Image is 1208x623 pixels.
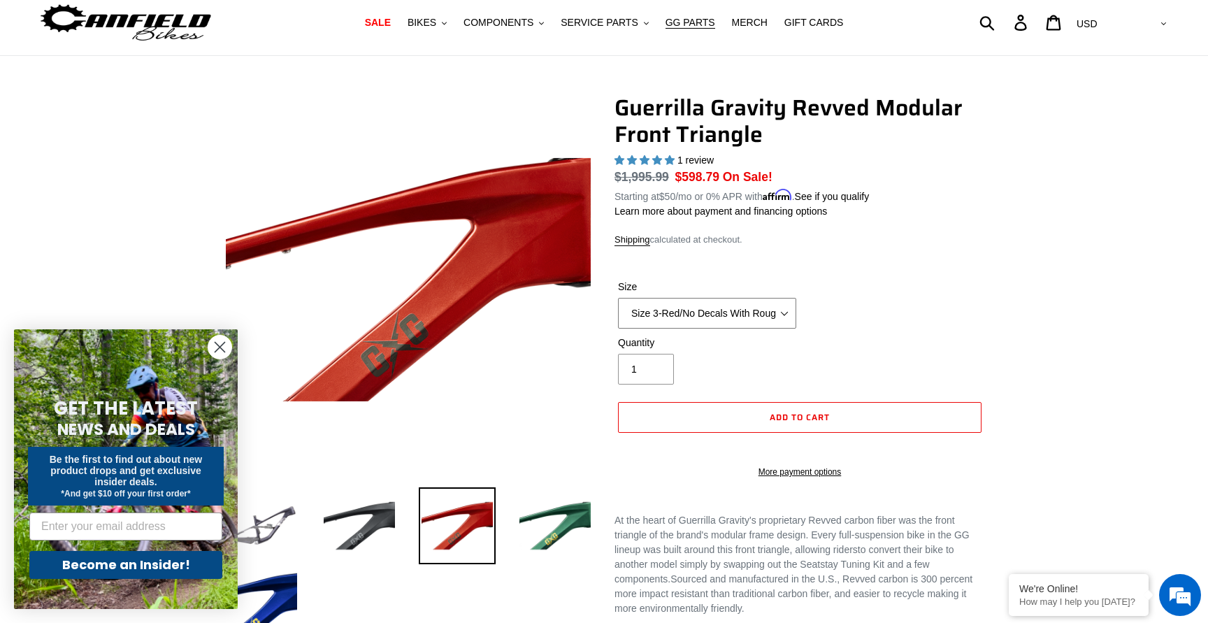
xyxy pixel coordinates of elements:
span: $598.79 [675,170,719,184]
a: SALE [358,13,398,32]
span: On Sale! [723,168,772,186]
span: Be the first to find out about new product drops and get exclusive insider deals. [50,454,203,487]
div: We're Online! [1019,583,1138,594]
input: Enter your email address [29,513,222,540]
span: BIKES [408,17,436,29]
a: GG PARTS [659,13,722,32]
span: GET THE LATEST [54,396,198,421]
span: to convert their bike to another model simply by swapping out the Seatstay Tuning Kit and a few c... [614,544,954,585]
span: MERCH [732,17,768,29]
span: We're online! [81,176,193,317]
span: GG PARTS [666,17,715,29]
button: BIKES [401,13,454,32]
a: MERCH [725,13,775,32]
span: SERVICE PARTS [561,17,638,29]
input: Search [987,7,1023,38]
button: Become an Insider! [29,551,222,579]
textarea: Type your message and hit 'Enter' [7,382,266,431]
button: COMPONENTS [456,13,551,32]
label: Quantity [618,336,796,350]
span: 5.00 stars [614,155,677,166]
span: Affirm [763,189,792,201]
a: See if you qualify - Learn more about Affirm Financing (opens in modal) [795,191,870,202]
div: Sourced and manufactured in the U.S., Revved carbon is 300 percent more impact resistant than tra... [614,513,985,616]
div: Navigation go back [15,77,36,98]
div: Minimize live chat window [229,7,263,41]
img: Canfield Bikes [38,1,213,45]
img: Load image into Gallery viewer, Guerrilla Gravity Revved Modular Front Triangle [223,487,300,564]
span: 1 review [677,155,714,166]
img: Load image into Gallery viewer, Guerrilla Gravity Revved Modular Front Triangle [321,487,398,564]
button: Add to cart [618,402,981,433]
p: How may I help you today? [1019,596,1138,607]
img: d_696896380_company_1647369064580_696896380 [45,70,80,105]
a: Learn more about payment and financing options [614,206,827,217]
label: Size [618,280,796,294]
a: GIFT CARDS [777,13,851,32]
span: SALE [365,17,391,29]
s: $1,995.99 [614,170,669,184]
img: Load image into Gallery viewer, Guerrilla Gravity Revved Modular Front Triangle [419,487,496,564]
p: Starting at /mo or 0% APR with . [614,186,869,204]
div: calculated at checkout. [614,233,985,247]
span: Add to cart [770,410,830,424]
button: SERVICE PARTS [554,13,655,32]
h1: Guerrilla Gravity Revved Modular Front Triangle [614,94,985,148]
span: COMPONENTS [463,17,533,29]
button: Close dialog [208,335,232,359]
span: GIFT CARDS [784,17,844,29]
a: Shipping [614,234,650,246]
span: *And get $10 off your first order* [61,489,190,499]
span: NEWS AND DEALS [57,418,195,441]
a: More payment options [618,466,981,478]
div: Chat with us now [94,78,256,96]
span: At the heart of Guerrilla Gravity's proprietary Revved carbon fiber was the front triangle of the... [614,515,970,555]
span: $50 [659,191,675,202]
img: Load image into Gallery viewer, Guerrilla Gravity Revved Modular Front Triangle [517,487,594,564]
